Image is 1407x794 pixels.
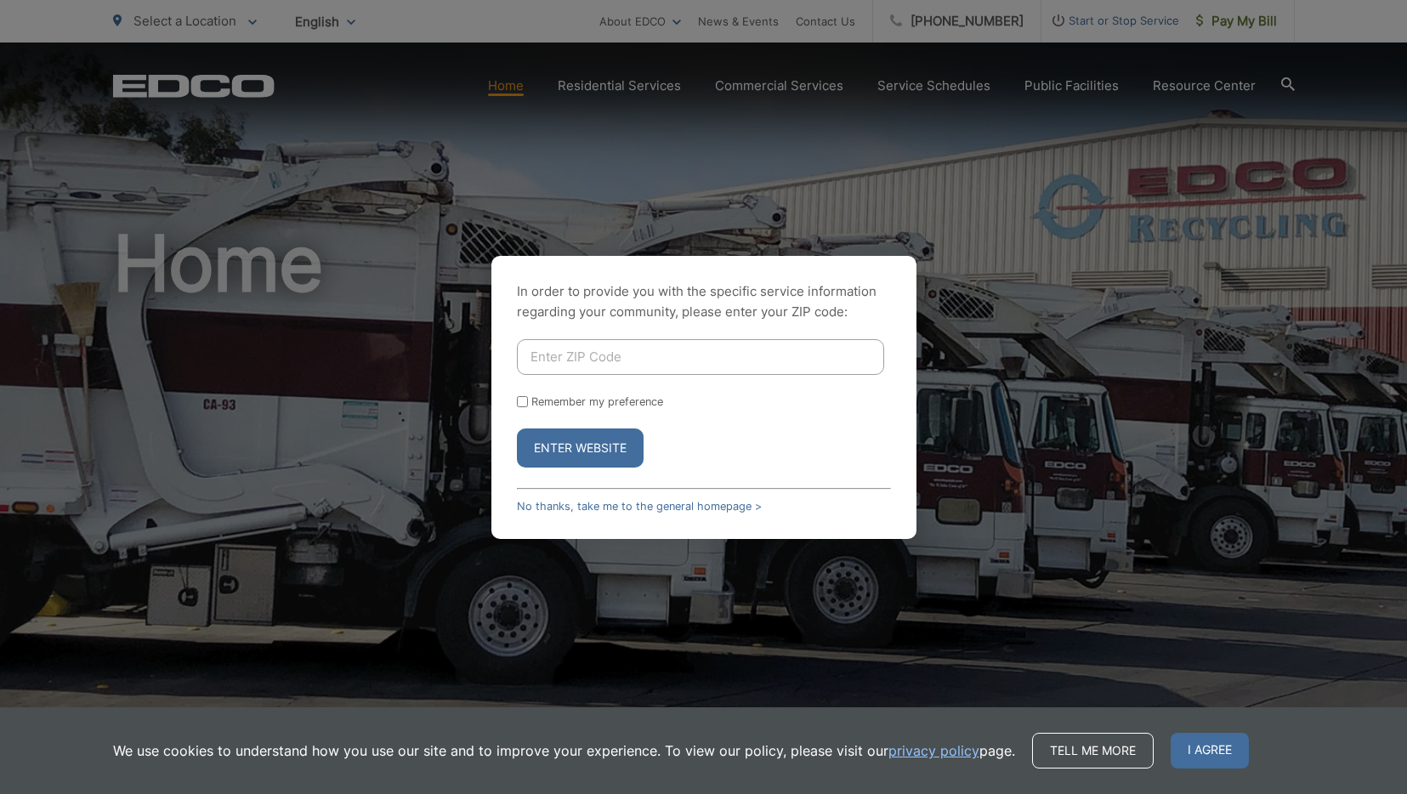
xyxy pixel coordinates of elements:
[517,500,762,513] a: No thanks, take me to the general homepage >
[517,428,644,468] button: Enter Website
[1171,733,1249,768] span: I agree
[113,740,1015,761] p: We use cookies to understand how you use our site and to improve your experience. To view our pol...
[517,339,884,375] input: Enter ZIP Code
[888,740,979,761] a: privacy policy
[517,281,891,322] p: In order to provide you with the specific service information regarding your community, please en...
[531,395,663,408] label: Remember my preference
[1032,733,1154,768] a: Tell me more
